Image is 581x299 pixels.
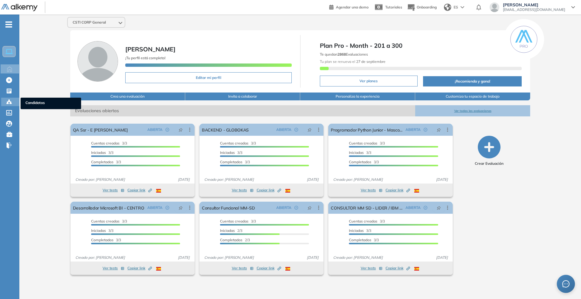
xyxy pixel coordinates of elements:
[176,255,192,260] span: [DATE]
[220,150,235,155] span: Iniciadas
[355,59,386,64] b: 27 de septiembre
[405,205,421,210] span: ABIERTA
[257,187,281,193] span: Copiar link
[349,150,371,155] span: 3/3
[423,76,522,86] button: ¡Recomienda y gana!
[147,127,162,132] span: ABIERTA
[414,189,419,193] img: ESP
[156,189,161,193] img: ESP
[349,219,377,223] span: Cuentas creadas
[220,141,248,145] span: Cuentas creadas
[300,93,415,100] button: Personaliza la experiencia
[220,238,242,242] span: Completados
[307,127,312,132] span: pushpin
[437,127,441,132] span: pushpin
[166,206,169,210] span: check-circle
[125,56,166,60] span: ¡Tu perfil está completo!
[331,177,385,182] span: Creado por: [PERSON_NAME]
[179,127,183,132] span: pushpin
[127,265,152,271] span: Copiar link
[349,141,377,145] span: Cuentas creadas
[320,59,386,64] span: Tu plan se renueva el
[349,141,385,145] span: 3/3
[91,150,106,155] span: Iniciadas
[176,177,192,182] span: [DATE]
[91,219,127,223] span: 3/3
[386,265,410,272] button: Copiar link
[220,219,256,223] span: 3/3
[434,255,450,260] span: [DATE]
[405,127,421,132] span: ABIERTA
[220,160,242,164] span: Completados
[349,238,379,242] span: 3/3
[386,187,410,193] span: Copiar link
[461,6,464,8] img: arrow
[276,127,291,132] span: ABIERTA
[127,187,152,193] span: Copiar link
[1,4,38,11] img: Logo
[220,141,256,145] span: 3/3
[432,125,445,135] button: pushpin
[562,280,570,288] span: message
[407,1,437,14] button: Onboarding
[414,267,419,271] img: ESP
[329,3,369,10] a: Agendar una demo
[103,187,124,194] button: Ver tests
[475,161,504,166] span: Crear Evaluación
[432,203,445,213] button: pushpin
[73,124,128,136] a: QA Ssr - E [PERSON_NAME]
[73,177,127,182] span: Creado por: [PERSON_NAME]
[70,105,415,116] span: Evaluaciones abiertas
[125,45,176,53] span: [PERSON_NAME]
[179,205,183,210] span: pushpin
[285,267,290,271] img: ESP
[331,255,385,260] span: Creado por: [PERSON_NAME]
[285,189,290,193] img: ESP
[349,238,371,242] span: Completados
[91,160,113,164] span: Completados
[91,160,121,164] span: 3/3
[147,205,162,210] span: ABIERTA
[91,228,113,233] span: 3/3
[424,128,427,132] span: check-circle
[415,93,530,100] button: Customiza tu espacio de trabajo
[349,219,385,223] span: 3/3
[174,203,187,213] button: pushpin
[444,4,451,11] img: world
[91,219,120,223] span: Cuentas creadas
[434,177,450,182] span: [DATE]
[202,202,255,214] a: Consultor Funcional MM-SD
[220,150,242,155] span: 3/3
[91,141,120,145] span: Cuentas creadas
[91,228,106,233] span: Iniciadas
[475,136,504,166] button: Crear Evaluación
[336,5,369,9] span: Agendar una demo
[91,238,121,242] span: 3/3
[437,205,441,210] span: pushpin
[91,150,113,155] span: 3/3
[174,125,187,135] button: pushpin
[127,265,152,272] button: Copiar link
[77,41,118,82] img: Foto de perfil
[73,20,106,25] span: CSTI CORP General
[349,160,371,164] span: Completados
[294,206,298,210] span: check-circle
[503,7,565,12] span: [EMAIL_ADDRESS][DOMAIN_NAME]
[185,93,300,100] button: Invita a colaborar
[276,205,291,210] span: ABIERTA
[320,41,522,50] span: Plan Pro - Month - 201 a 300
[202,177,256,182] span: Creado por: [PERSON_NAME]
[415,105,530,116] button: Ver todas las evaluaciones
[337,52,346,57] b: 2868
[303,125,316,135] button: pushpin
[232,265,254,272] button: Ver tests
[320,52,368,57] span: Te quedan Evaluaciones
[386,187,410,194] button: Copiar link
[70,93,185,100] button: Crea una evaluación
[125,72,292,83] button: Editar mi perfil
[417,5,437,9] span: Onboarding
[156,267,161,271] img: ESP
[303,203,316,213] button: pushpin
[103,265,124,272] button: Ver tests
[25,100,76,107] span: Candidatos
